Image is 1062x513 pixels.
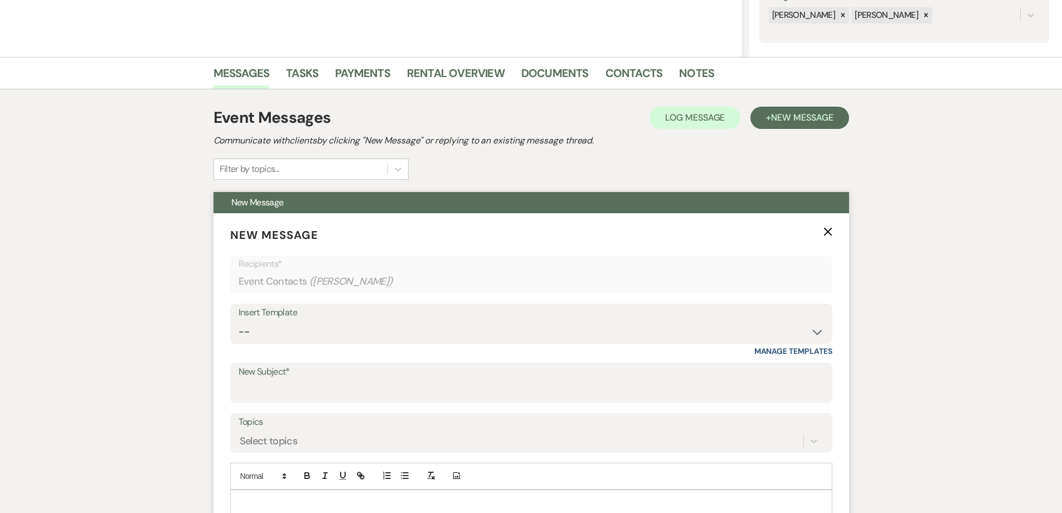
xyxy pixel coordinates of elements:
[214,134,849,147] h2: Communicate with clients by clicking "New Message" or replying to an existing message thread.
[769,7,837,23] div: [PERSON_NAME]
[239,271,824,293] div: Event Contacts
[649,107,740,129] button: Log Message
[521,64,589,89] a: Documents
[239,364,824,380] label: New Subject*
[754,346,832,356] a: Manage Templates
[309,274,393,289] span: ( [PERSON_NAME] )
[239,257,824,271] p: Recipients*
[286,64,318,89] a: Tasks
[851,7,920,23] div: [PERSON_NAME]
[665,112,725,123] span: Log Message
[750,107,848,129] button: +New Message
[230,228,318,242] span: New Message
[214,106,331,130] h1: Event Messages
[407,64,505,89] a: Rental Overview
[231,196,284,208] span: New Message
[679,64,714,89] a: Notes
[214,64,270,89] a: Messages
[220,162,279,176] div: Filter by topics...
[240,433,298,448] div: Select topics
[605,64,663,89] a: Contacts
[239,305,824,321] div: Insert Template
[335,64,390,89] a: Payments
[239,414,824,430] label: Topics
[771,112,833,123] span: New Message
